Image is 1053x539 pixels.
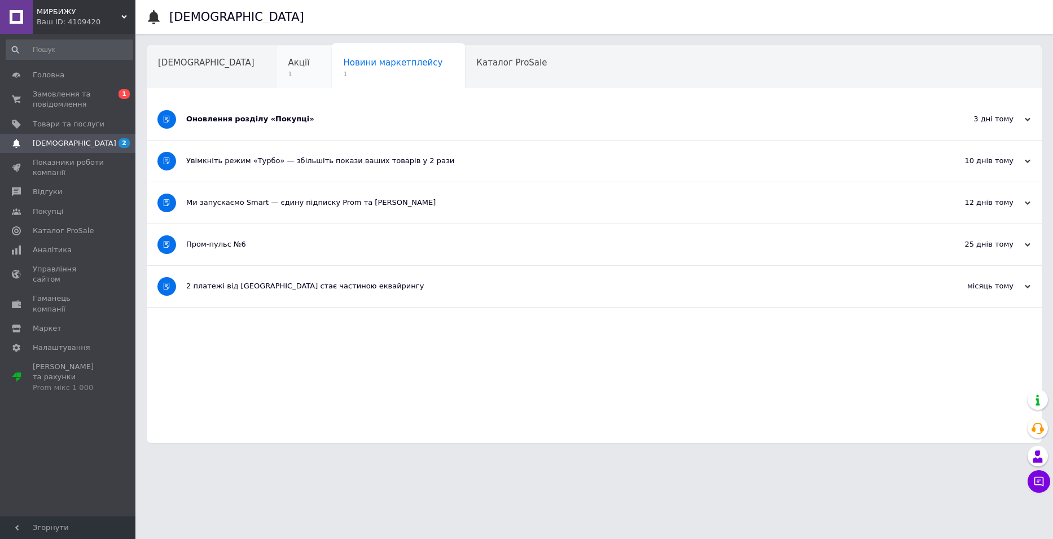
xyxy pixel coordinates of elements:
[33,264,104,284] span: Управління сайтом
[33,89,104,109] span: Замовлення та повідомлення
[186,281,918,291] div: 2 платежі від [GEOGRAPHIC_DATA] стає частиною еквайрингу
[33,226,94,236] span: Каталог ProSale
[33,323,62,334] span: Маркет
[33,383,104,393] div: Prom мікс 1 000
[33,138,116,148] span: [DEMOGRAPHIC_DATA]
[186,156,918,166] div: Увімкніть режим «Турбо» — збільшіть покази ваших товарів у 2 рази
[119,138,130,148] span: 2
[918,198,1030,208] div: 12 днів тому
[33,187,62,197] span: Відгуки
[33,362,104,393] span: [PERSON_NAME] та рахунки
[169,10,304,24] h1: [DEMOGRAPHIC_DATA]
[918,114,1030,124] div: 3 дні тому
[186,239,918,249] div: Пром-пульс №6
[37,7,121,17] span: МИРБИЖУ
[158,58,255,68] span: [DEMOGRAPHIC_DATA]
[6,40,133,60] input: Пошук
[119,89,130,99] span: 1
[343,58,442,68] span: Новини маркетплейсу
[918,239,1030,249] div: 25 днів тому
[33,293,104,314] span: Гаманець компанії
[33,70,64,80] span: Головна
[1028,470,1050,493] button: Чат з покупцем
[33,207,63,217] span: Покупці
[186,114,918,124] div: Оновлення розділу «Покупці»
[918,156,1030,166] div: 10 днів тому
[33,343,90,353] span: Налаштування
[476,58,547,68] span: Каталог ProSale
[918,281,1030,291] div: місяць тому
[37,17,135,27] div: Ваш ID: 4109420
[288,58,310,68] span: Акції
[343,70,442,78] span: 1
[33,245,72,255] span: Аналітика
[288,70,310,78] span: 1
[33,119,104,129] span: Товари та послуги
[33,157,104,178] span: Показники роботи компанії
[186,198,918,208] div: Ми запускаємо Smart — єдину підписку Prom та [PERSON_NAME]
